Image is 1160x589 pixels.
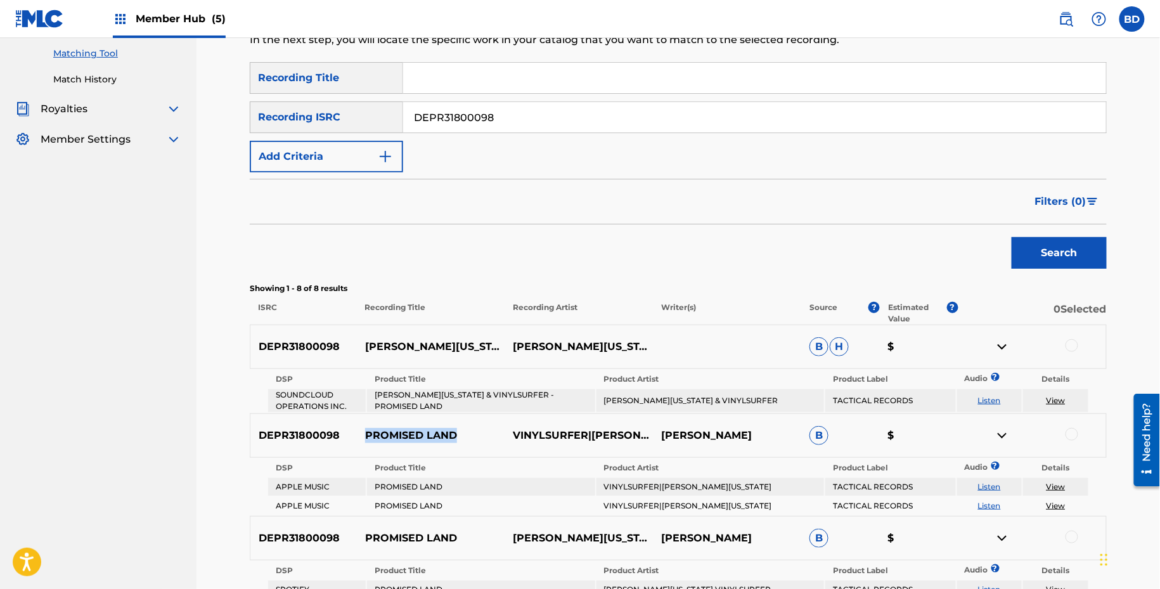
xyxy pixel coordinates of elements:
[505,428,653,443] p: VINYLSURFER|[PERSON_NAME][US_STATE]
[53,47,181,60] a: Matching Tool
[958,302,1107,325] p: 0 Selected
[250,141,403,172] button: Add Criteria
[268,370,366,388] th: DSP
[250,531,357,546] p: DEPR31800098
[505,302,653,325] p: Recording Artist
[212,13,226,25] span: (5)
[1012,237,1107,269] button: Search
[1028,186,1107,217] button: Filters (0)
[978,396,1001,405] a: Listen
[367,370,595,388] th: Product Title
[268,478,366,496] td: APPLE MUSIC
[166,101,181,117] img: expand
[1087,198,1098,205] img: filter
[357,531,505,546] p: PROMISED LAND
[505,339,653,354] p: [PERSON_NAME][US_STATE] & VINYLSURFER
[1125,389,1160,491] iframe: Resource Center
[830,337,849,356] span: H
[957,564,972,576] p: Audio
[810,302,838,325] p: Source
[809,529,828,548] span: B
[995,373,995,381] span: ?
[596,459,824,477] th: Product Artist
[995,462,995,470] span: ?
[1059,11,1074,27] img: search
[367,478,595,496] td: PROMISED LAND
[1119,6,1145,32] div: User Menu
[250,428,357,443] p: DEPR31800098
[995,428,1010,443] img: contract
[957,462,972,473] p: Audio
[825,562,955,579] th: Product Label
[41,101,87,117] span: Royalties
[357,428,505,443] p: PROMISED LAND
[653,302,801,325] p: Writer(s)
[250,62,1107,275] form: Search Form
[596,478,824,496] td: VINYLSURFER|[PERSON_NAME][US_STATE]
[136,11,226,26] span: Member Hub
[1092,11,1107,27] img: help
[1047,501,1066,510] a: View
[1054,6,1079,32] a: Public Search
[268,562,366,579] th: DSP
[15,101,30,117] img: Royalties
[1023,562,1088,579] th: Details
[809,426,828,445] span: B
[1047,396,1066,405] a: View
[596,497,824,515] td: VINYLSURFER|[PERSON_NAME][US_STATE]
[1097,528,1160,589] iframe: Chat Widget
[653,428,801,443] p: [PERSON_NAME]
[166,132,181,147] img: expand
[825,497,955,515] td: TACTICAL RECORDS
[995,339,1010,354] img: contract
[378,149,393,164] img: 9d2ae6d4665cec9f34b9.svg
[957,373,972,384] p: Audio
[825,459,955,477] th: Product Label
[596,562,824,579] th: Product Artist
[357,339,505,354] p: [PERSON_NAME][US_STATE] & VINYLSURFER - PROMISED LAND
[250,283,1107,294] p: Showing 1 - 8 of 8 results
[880,339,958,354] p: $
[113,11,128,27] img: Top Rightsholders
[250,339,357,354] p: DEPR31800098
[825,370,955,388] th: Product Label
[825,389,955,412] td: TACTICAL RECORDS
[596,370,824,388] th: Product Artist
[880,428,958,443] p: $
[596,389,824,412] td: [PERSON_NAME][US_STATE] & VINYLSURFER
[1086,6,1112,32] div: Help
[367,497,595,515] td: PROMISED LAND
[888,302,946,325] p: Estimated Value
[868,302,880,313] span: ?
[356,302,505,325] p: Recording Title
[268,459,366,477] th: DSP
[1100,541,1108,579] div: Drag
[978,482,1001,491] a: Listen
[1023,459,1088,477] th: Details
[41,132,131,147] span: Member Settings
[1035,194,1086,209] span: Filters ( 0 )
[505,531,653,546] p: [PERSON_NAME][US_STATE],VINYLSURFER
[15,132,30,147] img: Member Settings
[250,32,910,48] p: In the next step, you will locate the specific work in your catalog that you want to match to the...
[880,531,958,546] p: $
[367,459,595,477] th: Product Title
[995,531,1010,546] img: contract
[268,497,366,515] td: APPLE MUSIC
[978,501,1001,510] a: Listen
[367,389,595,412] td: [PERSON_NAME][US_STATE] & VINYLSURFER - PROMISED LAND
[53,73,181,86] a: Match History
[1047,482,1066,491] a: View
[367,562,595,579] th: Product Title
[268,389,366,412] td: SOUNDCLOUD OPERATIONS INC.
[250,302,356,325] p: ISRC
[1023,370,1088,388] th: Details
[825,478,955,496] td: TACTICAL RECORDS
[15,10,64,28] img: MLC Logo
[995,564,995,573] span: ?
[653,531,801,546] p: [PERSON_NAME]
[947,302,958,313] span: ?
